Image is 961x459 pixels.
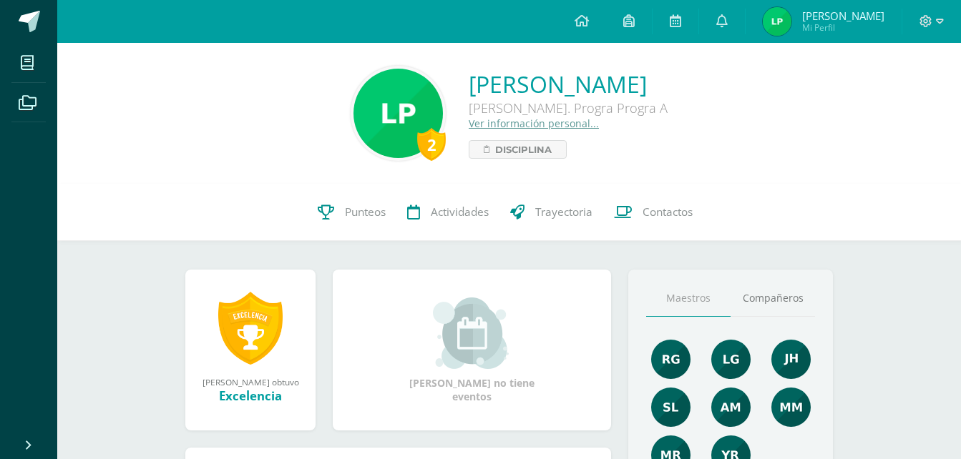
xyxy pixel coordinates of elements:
span: Actividades [431,204,489,219]
div: Excelencia [200,388,301,404]
span: Contactos [643,204,693,219]
a: Trayectoria [499,184,603,241]
a: Maestros [646,280,731,317]
span: Trayectoria [535,204,592,219]
a: Punteos [307,184,396,241]
img: b7c5ef9c2366ee6e8e33a2b1ce8f818e.png [711,388,751,427]
span: Mi Perfil [802,21,884,34]
img: c8ce501b50aba4663d5e9c1ec6345694.png [651,340,691,379]
span: Punteos [345,204,386,219]
img: cd05dac24716e1ad0a13f18e66b2a6d1.png [711,340,751,379]
div: [PERSON_NAME] obtuvo [200,376,301,388]
img: acf2b8b774183001b4bff44f4f5a7150.png [651,388,691,427]
img: 5bd285644e8b6dbc372e40adaaf14996.png [763,7,791,36]
img: 3dbe72ed89aa2680497b9915784f2ba9.png [771,340,811,379]
a: Ver información personal... [469,117,599,130]
img: 87cebf1d055c3a5a0b750b419bd8d64f.png [353,69,443,158]
a: Disciplina [469,140,567,159]
img: 4ff157c9e8f87df51e82e65f75f8e3c8.png [771,388,811,427]
a: Compañeros [731,280,815,317]
a: Contactos [603,184,703,241]
div: [PERSON_NAME] no tiene eventos [401,297,544,403]
span: Disciplina [495,141,552,158]
a: [PERSON_NAME] [469,69,668,99]
a: Actividades [396,184,499,241]
span: [PERSON_NAME] [802,9,884,23]
div: [PERSON_NAME]. Progra Progra A [469,99,668,117]
img: event_small.png [433,297,511,369]
div: 2 [417,128,446,161]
